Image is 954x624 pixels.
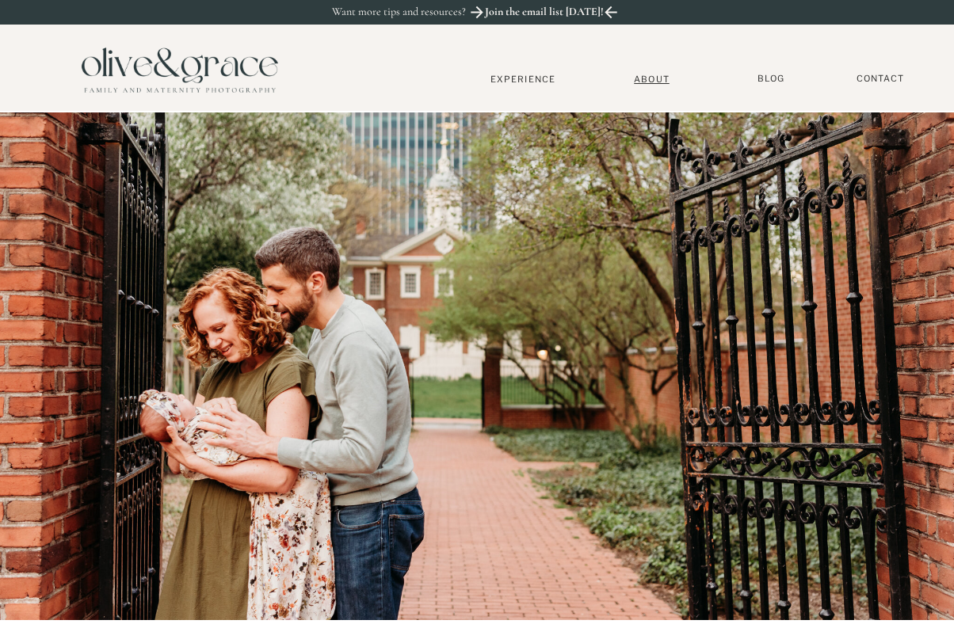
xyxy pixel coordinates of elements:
a: Contact [849,73,912,85]
a: Experience [471,74,575,85]
p: Want more tips and resources? [332,6,500,19]
a: Join the email list [DATE]! [483,6,605,23]
a: About [628,74,676,84]
a: BLOG [751,73,791,85]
